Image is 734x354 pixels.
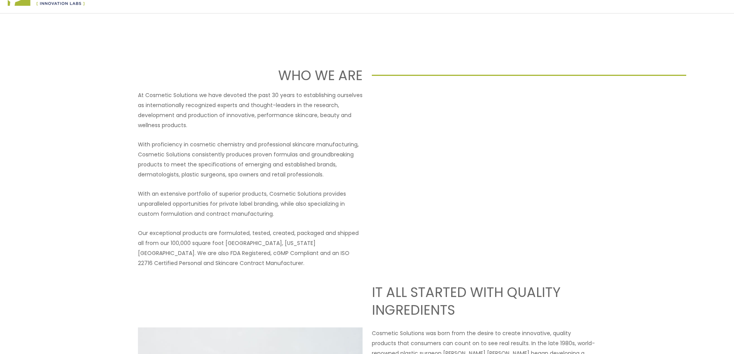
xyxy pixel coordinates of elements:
h2: IT ALL STARTED WITH QUALITY INGREDIENTS [372,284,596,319]
iframe: Get to know Cosmetic Solutions Private Label Skin Care [372,90,596,216]
h1: WHO WE ARE [48,66,363,85]
p: Our exceptional products are formulated, tested, created, packaged and shipped all from our 100,0... [138,228,363,268]
p: With proficiency in cosmetic chemistry and professional skincare manufacturing, Cosmetic Solution... [138,139,363,180]
p: With an extensive portfolio of superior products, Cosmetic Solutions provides unparalleled opport... [138,189,363,219]
p: At Cosmetic Solutions we have devoted the past 30 years to establishing ourselves as internationa... [138,90,363,130]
